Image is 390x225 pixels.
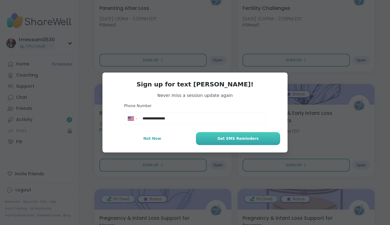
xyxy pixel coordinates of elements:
[143,136,161,141] span: Not Now
[110,92,280,98] span: Never miss a session update again
[110,80,280,89] h3: Sign up for text [PERSON_NAME]!
[128,117,134,120] img: United States
[124,103,266,109] h3: Phone Number
[110,132,195,145] button: Not Now
[217,136,259,141] span: Get SMS Reminders
[196,132,280,145] button: Get SMS Reminders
